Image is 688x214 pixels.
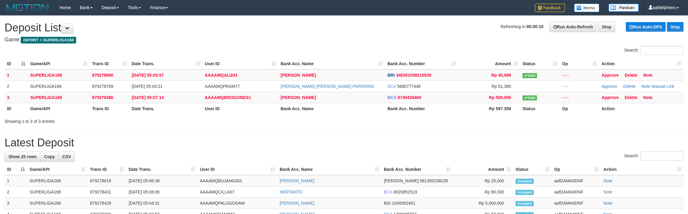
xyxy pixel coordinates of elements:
span: Rp 500,000 [489,95,511,100]
th: Op: activate to sort column ascending [552,164,601,175]
th: Amount: activate to sort column ascending [453,164,513,175]
th: Status: activate to sort column ascending [520,58,560,69]
span: Copy 8740429460 to clipboard [398,95,421,100]
td: 2 [5,187,27,198]
span: Show 25 rows [8,154,37,159]
input: Search: [641,152,683,161]
div: Showing 1 to 3 of 3 entries [5,116,282,124]
th: Date Trans. [129,103,202,114]
input: Search: [641,46,683,55]
th: Game/API: activate to sort column ascending [28,58,90,69]
span: Copy 8020852519 to clipboard [394,190,417,194]
th: Op [560,103,599,114]
span: Valid transaction [522,95,537,101]
th: Trans ID: activate to sort column ascending [88,164,126,175]
td: SUPERLIGA168 [28,69,90,81]
th: ID: activate to sort column descending [5,58,28,69]
a: [PERSON_NAME] [281,95,316,100]
label: Search: [624,46,683,55]
a: CSV [58,152,75,162]
td: AAAAMQBUJANG001 [198,175,277,187]
td: 2 [5,81,28,92]
a: [PERSON_NAME] [280,178,314,183]
td: [DATE] 05:06:38 [126,175,198,187]
td: AAAAMQCILLA07 [198,187,277,198]
img: Feedback.jpg [535,4,565,12]
a: Note [643,95,653,100]
span: BRI [387,73,395,78]
th: Op: activate to sort column ascending [560,58,599,69]
span: AAAAMQPRAM77 [205,84,240,89]
span: BCA [387,95,397,100]
th: Action: activate to sort column ascending [601,164,683,175]
span: Copy 346301038210539 to clipboard [396,73,431,78]
a: Note [603,178,612,183]
td: SUPERLIGA168 [27,175,88,187]
img: MOTION_logo.png [5,3,50,12]
span: [DATE] 05:04:21 [132,84,162,89]
td: SUPERLIGA168 [27,198,88,209]
th: User ID [202,103,278,114]
td: 1 [5,175,27,187]
th: Action [599,103,683,114]
a: Approve [602,84,617,89]
h1: Deposit List [5,22,683,34]
a: Note [603,190,612,194]
th: ID [5,103,28,114]
th: Amount: activate to sort column ascending [458,58,520,69]
span: Accepted [516,190,534,195]
th: Rp 597.359 [458,103,520,114]
span: BCA [387,84,396,89]
td: - - - [560,92,599,103]
h4: Game: [5,37,683,43]
th: Action: activate to sort column ascending [599,58,683,69]
td: aafDAMAIIDNF [552,175,601,187]
td: Rp 80,000 [453,187,513,198]
span: ISPORT > SUPERLIGA168 [21,37,76,43]
td: 879278619 [88,175,126,187]
th: Status [520,103,560,114]
td: [DATE] 05:06:06 [126,187,198,198]
img: panduan.png [609,4,639,12]
span: Copy [44,154,55,159]
a: Stop [598,22,615,32]
span: Rp 51,360 [491,84,511,89]
th: Bank Acc. Number: activate to sort column ascending [385,58,458,69]
th: Bank Acc. Name [278,103,385,114]
span: BSI [384,201,391,206]
th: ID: activate to sort column descending [5,164,27,175]
span: Accepted [516,179,534,184]
a: [PERSON_NAME] [281,73,316,78]
a: Note [603,201,612,206]
span: AAAAMQALI241 [205,73,238,78]
h1: Latest Deposit [5,137,683,149]
a: Run Auto-DPS [626,22,666,32]
th: Date Trans.: activate to sort column ascending [126,164,198,175]
td: 879278426 [88,198,126,209]
a: Delete [625,73,637,78]
td: - - - [560,81,599,92]
label: Search: [624,152,683,161]
td: SUPERLIGA168 [28,92,90,103]
a: Delete [623,84,635,89]
span: [DATE] 05:07:14 [132,95,164,100]
td: Rp 25,000 [453,175,513,187]
span: BCA [384,190,392,194]
span: Rp 45,999 [491,73,511,78]
th: Bank Acc. Number [385,103,458,114]
span: CSV [62,154,71,159]
th: Bank Acc. Number: activate to sort column ascending [381,164,453,175]
td: SUPERLIGA168 [28,81,90,92]
th: Date Trans.: activate to sort column ascending [129,58,202,69]
td: 879278431 [88,187,126,198]
th: Game/API [28,103,90,114]
td: Rp 5,000,000 [453,198,513,209]
a: Approve [602,95,619,100]
th: Bank Acc. Name: activate to sort column ascending [277,164,381,175]
td: 3 [5,198,27,209]
a: Run Auto-Refresh [549,22,597,32]
td: aafDAMAIIDNF [552,187,601,198]
span: 879278789 [92,84,113,89]
strong: 00:00:10 [526,24,543,29]
th: Game/API: activate to sort column ascending [27,164,88,175]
